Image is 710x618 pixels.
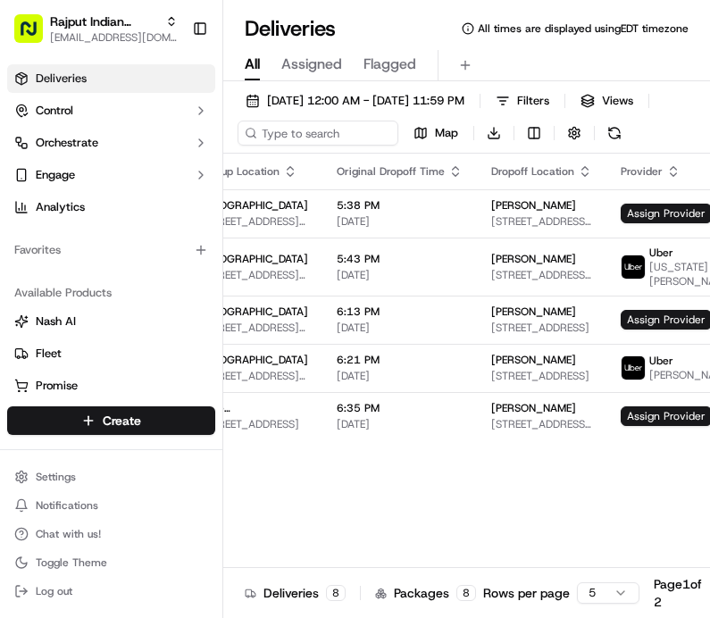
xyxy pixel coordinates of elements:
[7,236,215,264] div: Favorites
[46,115,322,134] input: Got a question? Start typing here...
[36,71,87,87] span: Deliveries
[337,353,463,367] span: 6:21 PM
[201,164,280,179] span: Pickup Location
[18,18,54,54] img: Nash
[7,493,215,518] button: Notifications
[18,232,120,246] div: Past conversations
[337,305,463,319] span: 6:13 PM
[151,401,165,415] div: 💻
[201,401,308,415] span: Cafe [GEOGRAPHIC_DATA] Bar and Grill - Bay View
[491,268,589,297] chrome_annotation: [STREET_ADDRESS][US_STATE]
[622,255,645,279] img: uber-new-logo.jpeg
[201,353,308,367] span: [GEOGRAPHIC_DATA]
[277,229,325,250] button: See all
[201,369,299,413] chrome_annotation: [STREET_ADDRESS][PERSON_NAME][PERSON_NAME]
[36,278,50,292] img: 1736555255976-a54dd68f-1ca7-489b-9aae-adbdc363a1c4
[80,188,246,203] div: We're available if you need us!
[201,214,299,258] chrome_annotation: [STREET_ADDRESS][PERSON_NAME][PERSON_NAME]
[50,13,158,30] button: Rajput Indian Cuisine
[36,555,107,570] span: Toggle Theme
[7,161,215,189] button: Engage
[267,93,464,109] span: [DATE] 12:00 AM - [DATE] 11:59 PM
[36,470,76,484] span: Settings
[14,313,208,330] a: Nash AI
[337,417,463,431] span: [DATE]
[7,307,215,336] button: Nash AI
[14,378,208,394] a: Promise
[649,354,673,368] span: Uber
[158,277,195,291] span: [DATE]
[201,252,308,266] span: [GEOGRAPHIC_DATA]
[405,121,466,146] button: Map
[245,584,346,602] div: Deliveries
[69,325,105,339] span: [DATE]
[491,401,576,415] span: [PERSON_NAME]
[488,88,557,113] button: Filters
[517,93,549,109] span: Filters
[36,498,98,513] span: Notifications
[7,129,215,157] button: Orchestrate
[36,399,137,417] span: Knowledge Base
[7,579,215,604] button: Log out
[281,54,342,75] span: Assigned
[238,121,398,146] input: Type to search
[602,93,633,109] span: Views
[337,198,463,213] span: 5:38 PM
[602,121,627,146] button: Refresh
[337,321,463,335] span: [DATE]
[7,193,215,221] a: Analytics
[337,401,463,415] span: 6:35 PM
[337,369,463,383] span: [DATE]
[326,585,346,601] div: 8
[491,353,576,367] span: [PERSON_NAME]
[11,392,144,424] a: 📗Knowledge Base
[456,585,476,601] div: 8
[103,412,141,430] span: Create
[478,21,689,36] span: All times are displayed using EDT timezone
[491,252,576,266] span: [PERSON_NAME]
[649,246,673,260] span: Uber
[55,277,145,291] span: [PERSON_NAME]
[483,584,570,602] p: Rows per page
[337,268,463,282] span: [DATE]
[621,164,663,179] span: Provider
[14,346,208,362] a: Fleet
[572,88,641,113] button: Views
[59,325,65,339] span: •
[50,30,178,45] button: [EMAIL_ADDRESS][DOMAIN_NAME]
[7,522,215,547] button: Chat with us!
[144,392,294,424] a: 💻API Documentation
[7,279,215,307] div: Available Products
[7,464,215,489] button: Settings
[201,198,308,213] span: [GEOGRAPHIC_DATA]
[18,260,46,288] img: Liam S.
[337,214,463,229] span: [DATE]
[169,399,287,417] span: API Documentation
[337,252,463,266] span: 5:43 PM
[491,214,589,244] chrome_annotation: [STREET_ADDRESS][US_STATE]
[245,14,336,43] h1: Deliveries
[7,96,215,125] button: Control
[245,54,260,75] span: All
[126,442,216,456] a: Powered byPylon
[36,199,85,215] span: Analytics
[238,88,472,113] button: [DATE] 12:00 AM - [DATE] 11:59 PM
[36,167,75,183] span: Engage
[7,339,215,368] button: Fleet
[18,401,32,415] div: 📗
[7,372,215,400] button: Promise
[36,346,62,362] span: Fleet
[201,321,299,364] chrome_annotation: [STREET_ADDRESS][PERSON_NAME][PERSON_NAME]
[201,305,308,319] span: [GEOGRAPHIC_DATA]
[622,356,645,380] img: uber-new-logo.jpeg
[36,103,73,119] span: Control
[36,378,78,394] span: Promise
[491,164,574,179] span: Dropoff Location
[7,7,185,50] button: Rajput Indian Cuisine[EMAIL_ADDRESS][DOMAIN_NAME]
[18,71,325,100] p: Welcome 👋
[178,443,216,456] span: Pylon
[7,550,215,575] button: Toggle Theme
[18,171,50,203] img: 1736555255976-a54dd68f-1ca7-489b-9aae-adbdc363a1c4
[36,584,72,598] span: Log out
